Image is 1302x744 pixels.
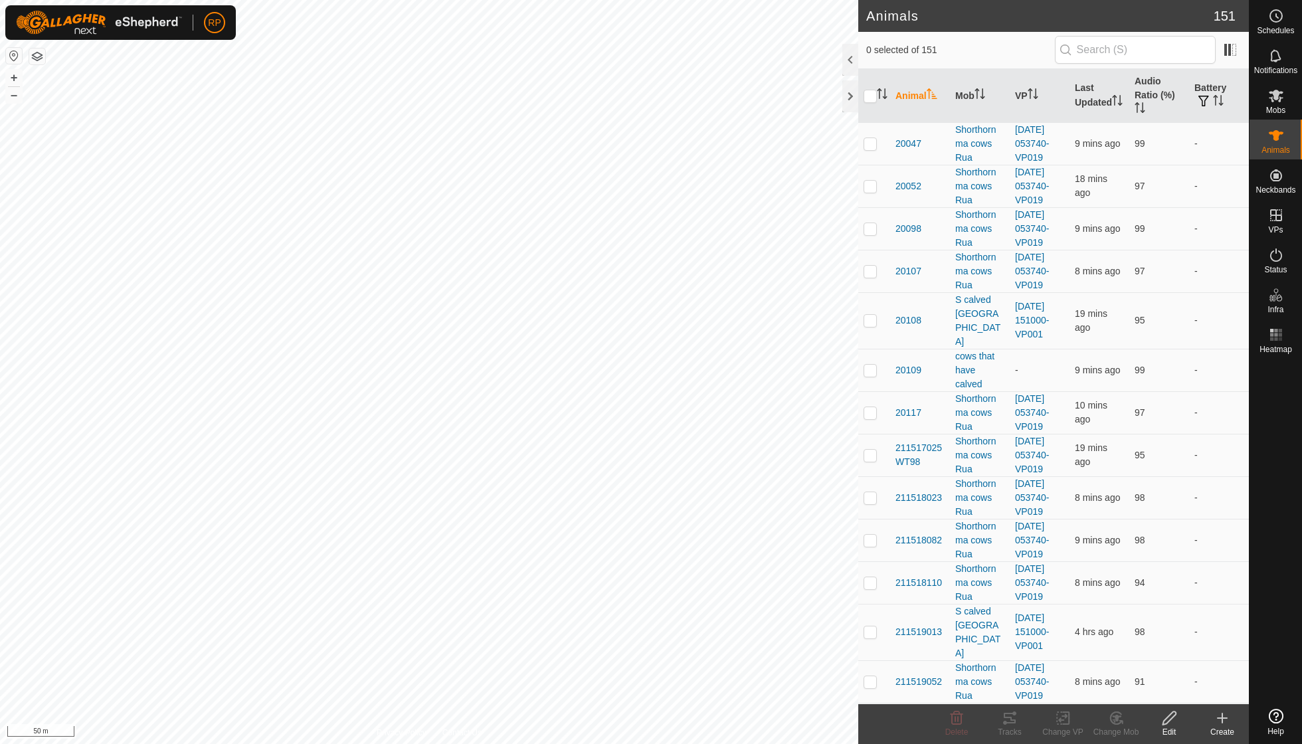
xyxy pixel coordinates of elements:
td: - [1189,122,1249,165]
div: Shorthorn ma cows Rua [955,661,1004,703]
a: Help [1250,703,1302,741]
span: Schedules [1257,27,1294,35]
button: + [6,70,22,86]
div: Shorthorn ma cows Rua [955,434,1004,476]
a: [DATE] 053740-VP019 [1015,209,1049,248]
td: - [1189,476,1249,519]
span: Animals [1261,146,1290,154]
a: [DATE] 053740-VP019 [1015,478,1049,517]
span: 95 [1135,450,1145,460]
span: 98 [1135,492,1145,503]
div: Shorthorn ma cows Rua [955,392,1004,434]
p-sorticon: Activate to sort [1135,104,1145,115]
img: Gallagher Logo [16,11,182,35]
span: 99 [1135,138,1145,149]
span: Status [1264,266,1287,274]
div: Change VP [1036,726,1089,738]
span: 20098 [895,222,921,236]
span: Notifications [1254,66,1297,74]
span: 20047 [895,137,921,151]
span: 20117 [895,406,921,420]
span: 8 Sep 2025 at 12:23 PM [1075,400,1107,424]
a: [DATE] 053740-VP019 [1015,521,1049,559]
span: 211518082 [895,533,942,547]
span: Help [1267,727,1284,735]
span: 211518023 [895,491,942,505]
a: [DATE] 053740-VP019 [1015,563,1049,602]
th: Battery [1189,69,1249,123]
a: [DATE] 053740-VP019 [1015,393,1049,432]
span: 20107 [895,264,921,278]
span: Mobs [1266,106,1285,114]
th: Mob [950,69,1010,123]
div: S calved [GEOGRAPHIC_DATA] [955,604,1004,660]
span: 211517025WT98 [895,441,945,469]
a: [DATE] 053740-VP019 [1015,662,1049,701]
td: - [1189,434,1249,476]
span: 95 [1135,315,1145,325]
span: 211519052 [895,675,942,689]
app-display-virtual-paddock-transition: - [1015,365,1018,375]
span: Heatmap [1259,345,1292,353]
div: Edit [1143,726,1196,738]
p-sorticon: Activate to sort [975,90,985,101]
button: – [6,87,22,103]
span: 97 [1135,407,1145,418]
div: Shorthorn ma cows Rua [955,477,1004,519]
span: 8 Sep 2025 at 12:15 PM [1075,173,1107,198]
input: Search (S) [1055,36,1216,64]
a: Privacy Policy [377,727,426,739]
span: 211518110 [895,576,942,590]
a: Contact Us [442,727,482,739]
div: Shorthorn ma cows Rua [955,208,1004,250]
span: 8 Sep 2025 at 12:14 PM [1075,308,1107,333]
td: - [1189,292,1249,349]
span: 91 [1135,676,1145,687]
span: 99 [1135,223,1145,234]
td: - [1189,660,1249,703]
span: 0 selected of 151 [866,43,1055,57]
th: VP [1010,69,1069,123]
td: - [1189,207,1249,250]
span: 211519013 [895,625,942,639]
td: - [1189,165,1249,207]
div: Shorthorn ma cows Rua [955,165,1004,207]
p-sorticon: Activate to sort [877,90,887,101]
span: Neckbands [1255,186,1295,194]
span: VPs [1268,226,1283,234]
a: [DATE] 151000-VP001 [1015,612,1049,651]
span: 20052 [895,179,921,193]
p-sorticon: Activate to sort [1112,97,1123,108]
span: 8 Sep 2025 at 12:14 PM [1075,442,1107,467]
button: Reset Map [6,48,22,64]
a: [DATE] 053740-VP019 [1015,436,1049,474]
div: Shorthorn ma cows Rua [955,519,1004,561]
span: 151 [1214,6,1236,26]
a: [DATE] 053740-VP019 [1015,252,1049,290]
td: - [1189,349,1249,391]
th: Last Updated [1069,69,1129,123]
span: 8 Sep 2025 at 12:24 PM [1075,365,1120,375]
p-sorticon: Activate to sort [1213,97,1224,108]
div: Shorthorn ma cows Rua [955,562,1004,604]
span: 98 [1135,535,1145,545]
th: Animal [890,69,950,123]
span: Delete [945,727,969,737]
span: 97 [1135,181,1145,191]
span: 8 Sep 2025 at 12:24 PM [1075,266,1120,276]
span: 8 Sep 2025 at 12:25 PM [1075,676,1120,687]
td: - [1189,391,1249,434]
span: 8 Sep 2025 at 12:24 PM [1075,535,1120,545]
span: 97 [1135,266,1145,276]
div: cows that have calved [955,349,1004,391]
button: Map Layers [29,48,45,64]
span: 8 Sep 2025 at 12:23 PM [1075,223,1120,234]
div: Create [1196,726,1249,738]
a: [DATE] 053740-VP019 [1015,124,1049,163]
span: 8 Sep 2025 at 8:33 AM [1075,626,1113,637]
th: Audio Ratio (%) [1129,69,1189,123]
p-sorticon: Activate to sort [1028,90,1038,101]
a: [DATE] 053740-VP019 [1015,167,1049,205]
td: - [1189,604,1249,660]
td: - [1189,561,1249,604]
